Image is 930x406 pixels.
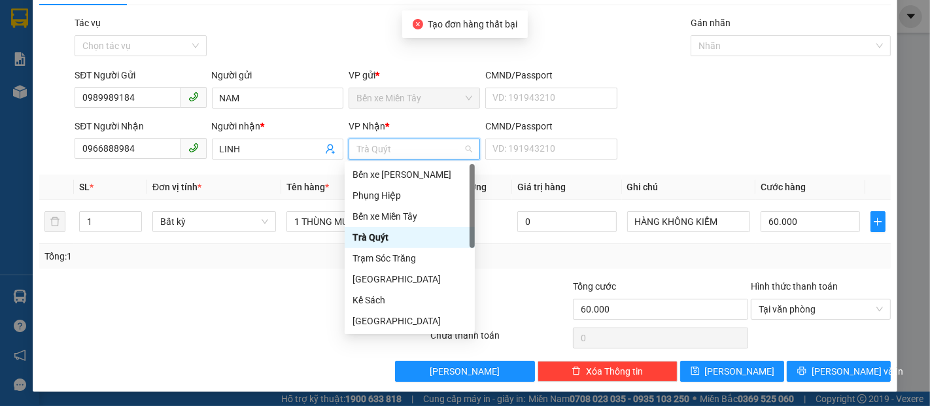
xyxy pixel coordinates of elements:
span: Xóa Thông tin [586,364,643,379]
div: VP gửi [349,68,480,82]
label: Gán nhãn [691,18,731,28]
div: Trạm Sóc Trăng [345,248,475,269]
div: Kế Sách [353,293,467,307]
div: Trà Quýt [345,227,475,248]
span: [PERSON_NAME] [705,364,775,379]
label: Tác vụ [75,18,101,28]
span: printer [797,366,806,377]
label: Hình thức thanh toán [751,281,838,292]
div: Trường Khánh [345,269,475,290]
span: Bất kỳ [160,212,268,231]
span: VP Nhận [349,121,385,131]
div: Trạm Sóc Trăng [353,251,467,265]
strong: PHIẾU GỬI HÀNG [111,45,217,59]
button: deleteXóa Thông tin [538,361,678,382]
span: Gửi: [6,81,109,129]
div: [GEOGRAPHIC_DATA] [353,272,467,286]
span: Bến xe Miền Tây [6,81,109,129]
div: Tổng: 1 [44,249,360,263]
button: printer[PERSON_NAME] và In [787,361,891,382]
div: Người nhận [212,119,343,133]
div: CMND/Passport [485,68,617,82]
input: Ghi Chú [627,211,751,232]
input: 0 [517,211,616,232]
span: phone [188,143,199,153]
div: Bến xe [PERSON_NAME] [353,167,467,182]
div: Phụng Hiệp [345,185,475,206]
div: Trà Quýt [353,230,467,245]
div: Kế Sách [345,290,475,311]
input: VD: Bàn, Ghế [286,211,410,232]
span: Đơn vị tính [152,182,201,192]
span: phone [188,92,199,102]
span: Tạo đơn hàng thất bại [428,19,518,29]
span: Tên hàng [286,182,329,192]
button: save[PERSON_NAME] [680,361,784,382]
span: [PERSON_NAME] [430,364,500,379]
th: Ghi chú [622,175,756,200]
div: Phụng Hiệp [353,188,467,203]
span: [PERSON_NAME] và In [812,364,903,379]
div: Đại Ngãi [345,311,475,331]
span: plus [871,216,886,227]
span: SL [79,182,90,192]
span: Tại văn phòng [759,299,883,319]
div: Bến xe Trần Đề [345,164,475,185]
div: CMND/Passport [485,119,617,133]
button: plus [870,211,886,232]
div: Chưa thanh toán [430,328,572,351]
div: SĐT Người Nhận [75,119,206,133]
span: Giá trị hàng [517,182,566,192]
span: Bến xe Miền Tây [356,88,472,108]
span: Cước hàng [761,182,806,192]
div: SĐT Người Gửi [75,68,206,82]
span: Trà Quýt [356,139,472,159]
span: Tổng cước [573,281,616,292]
div: Bến xe Miền Tây [345,206,475,227]
strong: XE KHÁCH MỸ DUYÊN [96,12,232,26]
div: Bến xe Miền Tây [353,209,467,224]
span: user-add [325,144,336,154]
span: delete [572,366,581,377]
div: [GEOGRAPHIC_DATA] [353,314,467,328]
span: close-circle [413,19,423,29]
span: save [691,366,700,377]
button: [PERSON_NAME] [395,361,535,382]
span: TP.HCM -SÓC TRĂNG [113,32,205,42]
div: Người gửi [212,68,343,82]
button: delete [44,211,65,232]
